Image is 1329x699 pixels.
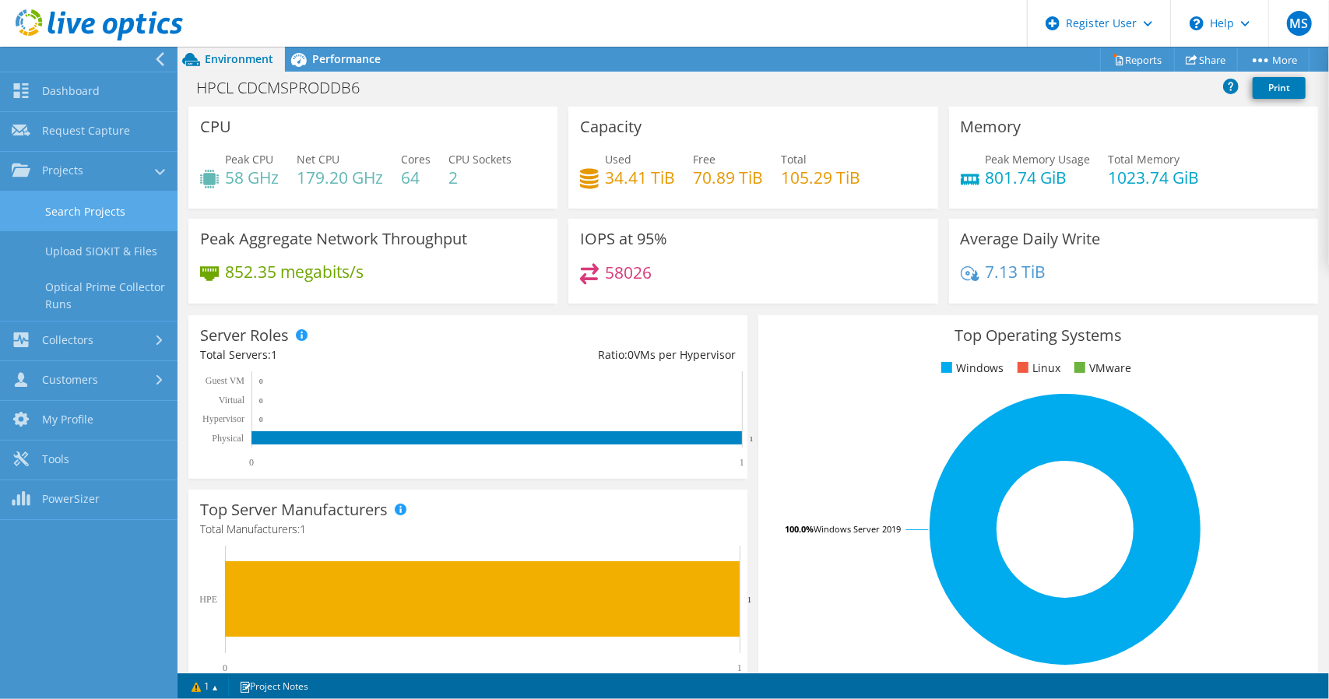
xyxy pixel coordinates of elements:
h3: Top Operating Systems [770,327,1306,344]
text: 0 [259,378,263,385]
span: Net CPU [297,152,339,167]
span: Free [693,152,715,167]
span: Used [605,152,631,167]
h4: 58 GHz [225,169,279,186]
h4: 7.13 TiB [986,263,1046,280]
h4: 58026 [605,264,652,281]
span: Peak CPU [225,152,273,167]
h3: IOPS at 95% [580,230,667,248]
h4: 852.35 megabits/s [225,263,364,280]
h4: Total Manufacturers: [200,521,736,538]
h3: Peak Aggregate Network Throughput [200,230,467,248]
h4: 105.29 TiB [781,169,860,186]
div: Total Servers: [200,346,468,364]
text: 1 [740,457,744,468]
h3: Server Roles [200,327,289,344]
h3: Average Daily Write [961,230,1101,248]
text: Guest VM [206,375,244,386]
h4: 2 [448,169,512,186]
svg: \n [1190,16,1204,30]
h4: 64 [401,169,431,186]
span: Total Memory [1109,152,1180,167]
text: 0 [259,397,263,405]
text: Virtual [219,395,245,406]
li: VMware [1071,360,1131,377]
text: 0 [223,662,227,673]
a: Project Notes [228,676,319,696]
h3: Capacity [580,118,642,135]
span: Peak Memory Usage [986,152,1091,167]
span: 1 [271,347,277,362]
h4: 34.41 TiB [605,169,675,186]
span: CPU Sockets [448,152,512,167]
span: 1 [300,522,306,536]
a: Print [1253,77,1306,99]
text: HPE [199,594,217,605]
h3: Memory [961,118,1021,135]
h3: CPU [200,118,231,135]
a: More [1237,47,1310,72]
span: Performance [312,51,381,66]
h4: 801.74 GiB [986,169,1091,186]
h1: HPCL CDCMSPRODDB6 [189,79,384,97]
text: 1 [737,662,742,673]
text: 1 [747,595,752,604]
h4: 70.89 TiB [693,169,763,186]
text: Physical [212,433,244,444]
span: 0 [628,347,634,362]
a: 1 [181,676,229,696]
text: 1 [750,435,754,443]
h3: Top Server Manufacturers [200,501,388,518]
span: Environment [205,51,273,66]
li: Linux [1014,360,1060,377]
a: Reports [1100,47,1175,72]
div: Ratio: VMs per Hypervisor [468,346,736,364]
text: 0 [249,457,254,468]
h4: 179.20 GHz [297,169,383,186]
span: MS [1287,11,1312,36]
text: Hypervisor [202,413,244,424]
span: Cores [401,152,431,167]
h4: 1023.74 GiB [1109,169,1200,186]
span: Total [781,152,807,167]
tspan: Windows Server 2019 [814,523,901,535]
a: Share [1174,47,1238,72]
text: 0 [259,416,263,423]
tspan: 100.0% [785,523,814,535]
li: Windows [937,360,1004,377]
